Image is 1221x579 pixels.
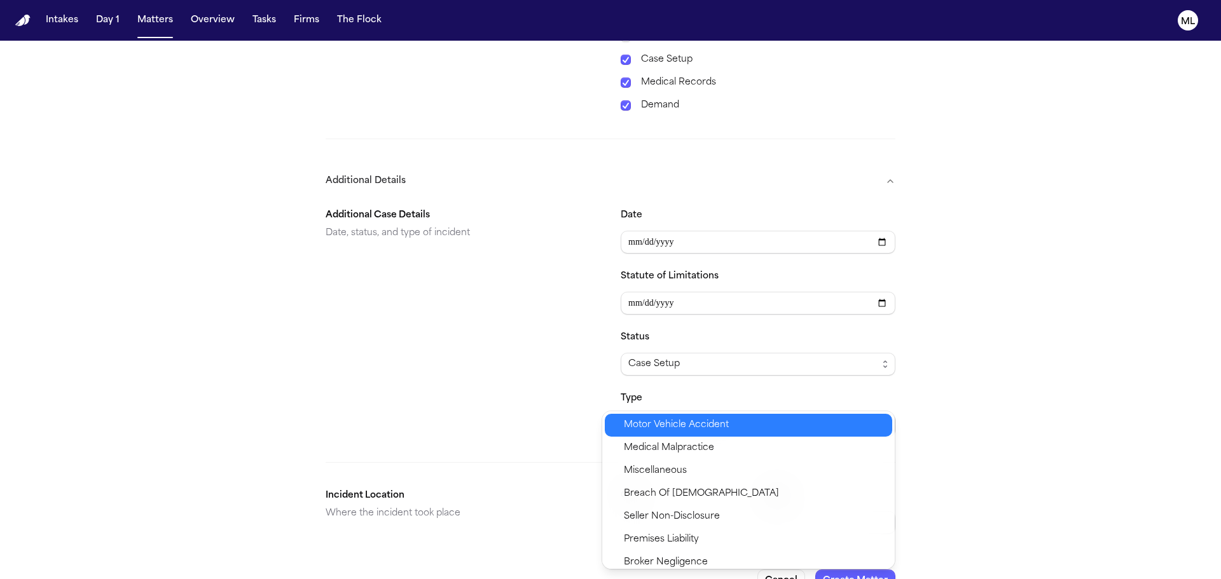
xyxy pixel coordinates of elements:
span: Broker Negligence [624,555,708,570]
div: Select matter type [602,411,895,569]
span: Seller Non-Disclosure [624,509,720,524]
span: Miscellaneous [624,463,687,479]
span: Motor Vehicle Accident [624,418,729,433]
span: Breach Of [DEMOGRAPHIC_DATA] [624,486,779,501]
span: Medical Malpractice [624,440,714,456]
span: Premises Liability [624,532,699,547]
div: Additional Details [326,198,895,544]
